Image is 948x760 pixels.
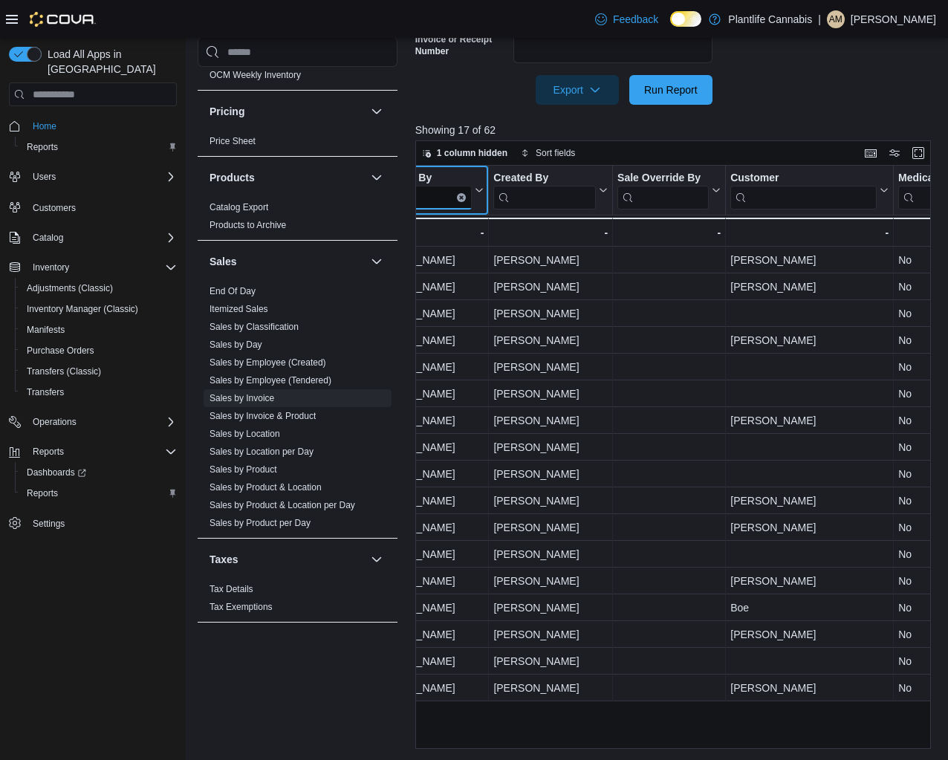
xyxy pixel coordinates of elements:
span: Sales by Classification [210,321,299,333]
span: Dashboards [21,464,177,481]
button: Reports [3,441,183,462]
div: [PERSON_NAME] [369,251,484,269]
div: [PERSON_NAME] [493,305,608,322]
span: Settings [33,518,65,530]
button: Operations [3,412,183,432]
h3: Sales [210,254,237,269]
a: Sales by Location per Day [210,446,314,457]
div: [PERSON_NAME] [369,465,484,483]
span: Dark Mode [670,27,671,27]
div: [PERSON_NAME] [730,278,889,296]
button: Settings [3,513,183,534]
button: Customers [3,196,183,218]
a: Catalog Export [210,202,268,212]
span: Feedback [613,12,658,27]
div: [PERSON_NAME] [493,465,608,483]
button: Keyboard shortcuts [862,144,880,162]
h3: Pricing [210,104,244,119]
button: Reports [27,443,70,461]
button: Inventory Manager (Classic) [15,299,183,319]
div: [PERSON_NAME] [730,519,889,536]
span: Manifests [21,321,177,339]
a: Sales by Product & Location per Day [210,500,355,510]
div: [PERSON_NAME] [493,519,608,536]
div: Customer [730,172,877,210]
div: [PERSON_NAME] [493,438,608,456]
span: Catalog Export [210,201,268,213]
button: Created By [493,172,608,210]
span: Inventory Manager (Classic) [27,303,138,315]
span: Reports [27,443,177,461]
button: Taxes [210,552,365,567]
span: Products to Archive [210,219,286,231]
button: Catalog [27,229,69,247]
div: [PERSON_NAME] [730,251,889,269]
p: | [818,10,821,28]
div: [PERSON_NAME] [493,626,608,643]
span: End Of Day [210,285,256,297]
nav: Complex example [9,109,177,573]
div: [PERSON_NAME] [493,599,608,617]
button: Customer [730,172,889,210]
span: Price Sheet [210,135,256,147]
div: [PERSON_NAME] [493,331,608,349]
h3: Taxes [210,552,238,567]
div: [PERSON_NAME] [730,572,889,590]
span: Sales by Product & Location per Day [210,499,355,511]
p: Plantlife Cannabis [728,10,812,28]
div: - [730,224,889,241]
div: [PERSON_NAME] [369,305,484,322]
a: Settings [27,515,71,533]
span: Load All Apps in [GEOGRAPHIC_DATA] [42,47,177,77]
span: OCM Weekly Inventory [210,69,301,81]
div: Products [198,198,397,240]
div: Sale Override By [617,172,709,186]
a: Inventory Manager (Classic) [21,300,144,318]
span: Sales by Employee (Created) [210,357,326,368]
div: Created By [493,172,596,186]
a: Sales by Employee (Tendered) [210,375,331,386]
span: Purchase Orders [21,342,177,360]
div: [PERSON_NAME] [369,438,484,456]
button: Products [368,169,386,186]
div: [PERSON_NAME] [493,278,608,296]
a: Sales by Location [210,429,280,439]
button: Sort fields [515,144,581,162]
span: Customers [27,198,177,216]
div: [PERSON_NAME] [730,679,889,697]
a: Sales by Product per Day [210,518,311,528]
a: Sales by Day [210,340,262,350]
a: Sales by Employee (Created) [210,357,326,368]
span: Sales by Location [210,428,280,440]
a: Tax Exemptions [210,602,273,612]
div: Created By [493,172,596,210]
span: Purchase Orders [27,345,94,357]
div: [PERSON_NAME] [730,492,889,510]
div: Sale Override By [617,172,709,210]
div: [PERSON_NAME] [369,385,484,403]
span: Sales by Product per Day [210,517,311,529]
a: End Of Day [210,286,256,296]
div: Sales [198,282,397,538]
span: AM [829,10,843,28]
span: Transfers [27,386,64,398]
div: [PERSON_NAME] [493,652,608,670]
button: Enter fullscreen [909,144,927,162]
div: [PERSON_NAME] [369,492,484,510]
div: [PERSON_NAME] [730,412,889,429]
a: Tax Details [210,584,253,594]
button: Export [536,75,619,105]
span: Tax Details [210,583,253,595]
button: Purchase Orders [15,340,183,361]
button: Home [3,115,183,137]
a: Reports [21,138,64,156]
a: Products to Archive [210,220,286,230]
button: Users [27,168,62,186]
a: Dashboards [21,464,92,481]
button: Inventory [27,259,75,276]
button: Run Report [629,75,712,105]
div: [PERSON_NAME] [493,412,608,429]
span: Catalog [33,232,63,244]
span: Adjustments (Classic) [27,282,113,294]
div: [PERSON_NAME] [493,545,608,563]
